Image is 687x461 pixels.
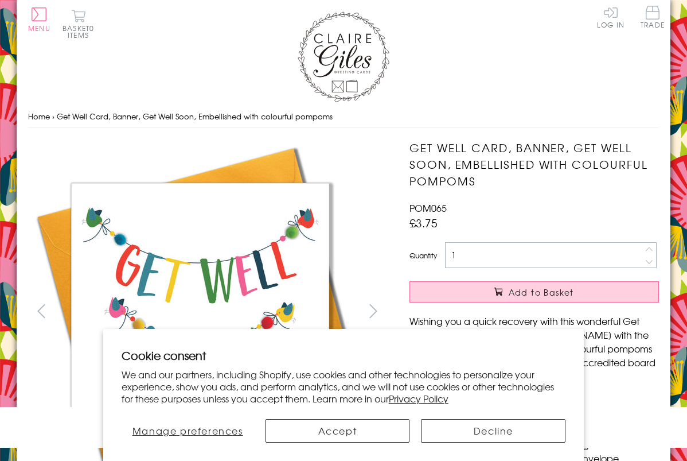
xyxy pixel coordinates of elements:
label: Quantity [409,250,437,261]
button: Manage preferences [122,419,254,443]
a: Privacy Policy [389,392,448,405]
span: Menu [28,23,50,33]
span: Manage preferences [132,424,243,437]
button: Add to Basket [409,281,659,303]
p: Wishing you a quick recovery with this wonderful Get Well Soon card. Birds hold up [PERSON_NAME] ... [409,314,659,383]
span: £3.75 [409,215,438,231]
a: Log In [597,6,624,28]
a: Trade [641,6,665,30]
button: Decline [421,419,565,443]
p: We and our partners, including Shopify, use cookies and other technologies to personalize your ex... [122,369,566,404]
span: Trade [641,6,665,28]
button: Basket0 items [63,9,94,38]
span: Get Well Card, Banner, Get Well Soon, Embellished with colourful pompoms [57,111,333,122]
button: prev [28,298,54,324]
nav: breadcrumbs [28,105,659,129]
h1: Get Well Card, Banner, Get Well Soon, Embellished with colourful pompoms [409,140,659,189]
button: Accept [266,419,410,443]
button: next [361,298,387,324]
span: › [52,111,54,122]
span: Add to Basket [509,286,574,298]
img: Claire Giles Greetings Cards [298,11,389,102]
span: 0 items [68,23,94,40]
span: POM065 [409,201,447,215]
button: Menu [28,7,50,32]
a: Home [28,111,50,122]
h2: Cookie consent [122,347,566,363]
